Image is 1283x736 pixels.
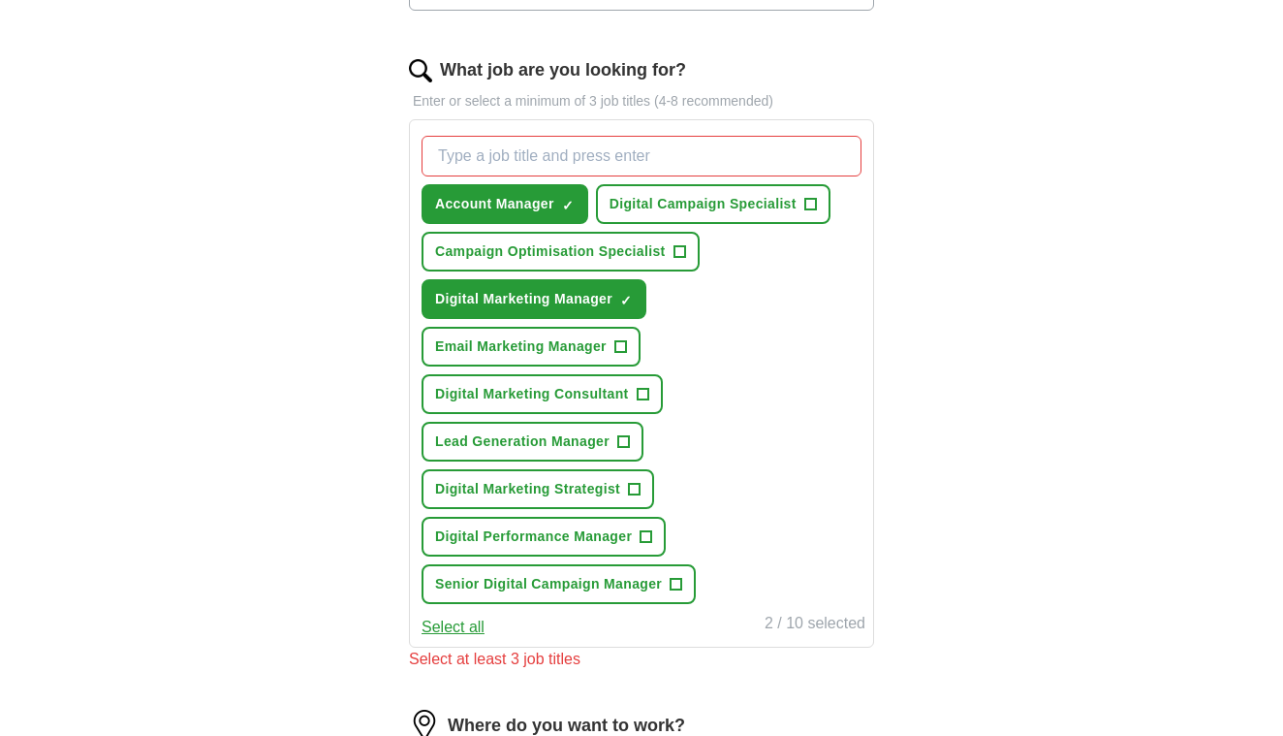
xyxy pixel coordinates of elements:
span: Digital Marketing Manager [435,289,612,309]
span: ✓ [562,198,574,213]
button: Digital Performance Manager [422,517,666,557]
span: Senior Digital Campaign Manager [435,574,662,594]
span: Campaign Optimisation Specialist [435,241,666,262]
span: Email Marketing Manager [435,336,607,357]
span: Digital Performance Manager [435,527,632,547]
button: Digital Marketing Consultant [422,374,663,414]
span: Digital Campaign Specialist [610,194,797,214]
input: Type a job title and press enter [422,136,861,176]
button: Digital Marketing Manager✓ [422,279,646,319]
span: Lead Generation Manager [435,432,610,452]
button: Senior Digital Campaign Manager [422,564,696,604]
img: search.png [409,59,432,82]
button: Digital Campaign Specialist [596,184,830,224]
div: Select at least 3 job titles [409,648,874,671]
button: Select all [422,616,485,639]
span: Account Manager [435,194,554,214]
button: Account Manager✓ [422,184,588,224]
span: ✓ [620,293,632,308]
p: Enter or select a minimum of 3 job titles (4-8 recommended) [409,91,874,112]
label: What job are you looking for? [440,57,686,83]
button: Campaign Optimisation Specialist [422,232,700,272]
span: Digital Marketing Strategist [435,479,620,499]
div: 2 / 10 selected [765,612,865,639]
span: Digital Marketing Consultant [435,384,629,404]
button: Lead Generation Manager [422,422,643,462]
button: Email Marketing Manager [422,327,641,367]
button: Digital Marketing Strategist [422,469,654,509]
